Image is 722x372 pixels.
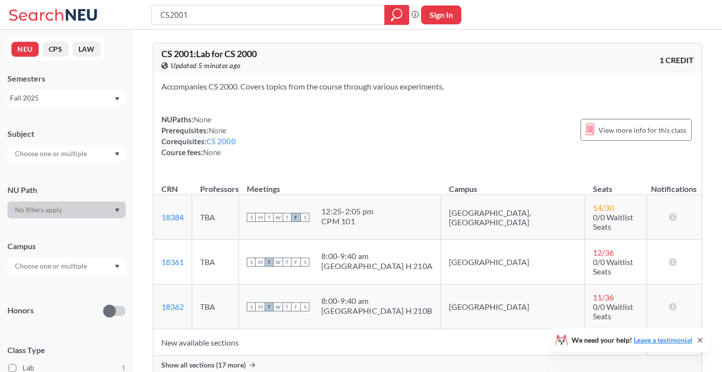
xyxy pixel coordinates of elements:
th: Notifications [647,174,701,195]
span: S [300,258,309,267]
button: LAW [72,42,101,57]
button: NEU [11,42,39,57]
span: T [265,302,274,311]
span: Show all sections (17 more) [161,361,246,370]
svg: Dropdown arrow [115,265,120,269]
span: Class Type [7,345,126,356]
span: T [283,302,291,311]
span: T [283,258,291,267]
td: [GEOGRAPHIC_DATA] [441,284,585,329]
input: Choose one or multiple [10,260,93,272]
span: We need your help! [572,337,692,344]
div: Dropdown arrow [7,201,126,218]
td: New available sections [153,329,647,356]
svg: Dropdown arrow [115,97,120,101]
span: W [274,258,283,267]
div: [GEOGRAPHIC_DATA] H 210A [321,261,433,271]
a: 18361 [161,257,184,267]
p: Honors [7,305,34,316]
td: TBA [192,195,239,240]
td: [GEOGRAPHIC_DATA], [GEOGRAPHIC_DATA] [441,195,585,240]
div: [GEOGRAPHIC_DATA] H 210B [321,306,432,316]
td: TBA [192,240,239,284]
span: M [256,302,265,311]
svg: Dropdown arrow [115,208,120,212]
span: None [203,148,221,157]
section: Accompanies CS 2000. Covers topics from the course through various experiments. [161,81,694,92]
div: CPM 101 [321,216,373,226]
span: Updated 5 minutes ago [171,60,241,71]
span: 1 CREDIT [659,55,694,66]
div: 8:00 - 9:40 am [321,296,432,306]
span: 14 / 30 [593,203,614,212]
a: 18384 [161,212,184,222]
span: M [256,258,265,267]
th: Campus [441,174,585,195]
div: Semesters [7,73,126,84]
div: Campus [7,241,126,252]
div: Fall 2025Dropdown arrow [7,90,126,106]
div: Fall 2025 [10,93,114,103]
div: magnifying glass [384,5,409,25]
span: W [274,302,283,311]
button: Sign In [421,5,461,24]
div: CRN [161,184,178,194]
span: F [291,302,300,311]
span: CS 2001 : Lab for CS 2000 [161,48,257,59]
span: 0/0 Waitlist Seats [593,302,633,321]
button: CPS [43,42,69,57]
th: Seats [585,174,647,195]
span: S [247,302,256,311]
div: Dropdown arrow [7,145,126,162]
svg: Dropdown arrow [115,152,120,156]
a: Leave a testimonial [634,336,692,344]
span: View more info for this class [598,124,686,136]
div: Dropdown arrow [7,258,126,275]
span: 12 / 36 [593,248,614,257]
a: CS 2000 [207,137,236,146]
div: 12:25 - 2:05 pm [321,206,373,216]
span: S [300,302,309,311]
span: F [291,213,300,222]
div: Subject [7,128,126,139]
span: None [194,115,212,124]
span: 0/0 Waitlist Seats [593,257,633,276]
span: W [274,213,283,222]
td: [GEOGRAPHIC_DATA] [441,240,585,284]
input: Class, professor, course number, "phrase" [159,6,377,23]
div: NUPaths: Prerequisites: Corequisites: Course fees: [161,114,236,158]
div: 8:00 - 9:40 am [321,251,433,261]
svg: magnifying glass [391,8,403,22]
span: 11 / 36 [593,292,614,302]
span: None [209,126,226,135]
span: M [256,213,265,222]
span: F [291,258,300,267]
td: TBA [192,284,239,329]
input: Choose one or multiple [10,148,93,160]
span: S [300,213,309,222]
span: T [265,213,274,222]
span: 0/0 Waitlist Seats [593,212,633,231]
th: Meetings [239,174,441,195]
span: T [283,213,291,222]
span: S [247,213,256,222]
span: S [247,258,256,267]
th: Professors [192,174,239,195]
span: T [265,258,274,267]
div: NU Path [7,185,126,195]
a: 18362 [161,302,184,311]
